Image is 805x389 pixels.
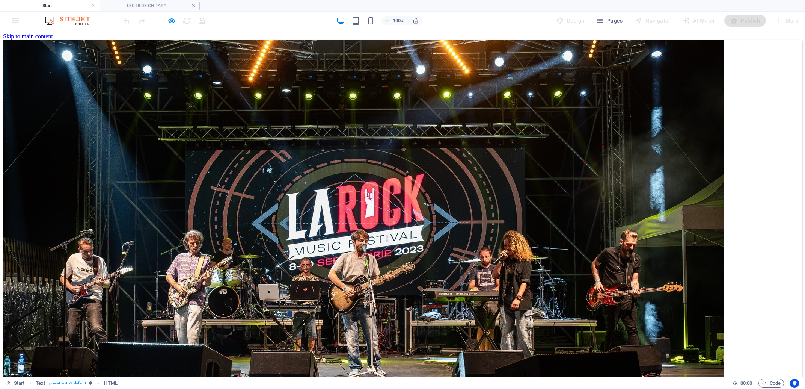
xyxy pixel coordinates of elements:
span: Code [762,379,781,388]
button: 100% [381,16,408,25]
span: 00 00 [740,379,752,388]
nav: breadcrumb [36,379,118,388]
button: Usercentrics [790,379,799,388]
a: Click to cancel selection. Double-click to open Pages [6,379,25,388]
div: Design (Ctrl+Alt+Y) [553,15,588,27]
a: Skip to main content [3,3,53,9]
span: Click to select. Double-click to edit [104,379,117,388]
i: This element is a customizable preset [89,381,92,385]
img: Editor Logo [43,16,99,25]
h6: 100% [393,16,405,25]
h4: LECȚII DE CHITARĂ [100,2,200,10]
span: Pages [596,17,623,24]
button: Code [758,379,784,388]
button: Pages [593,15,626,27]
span: : [746,380,747,386]
span: . preset-text-v2-default [48,379,86,388]
i: On resize automatically adjust zoom level to fit chosen device. [412,17,419,24]
h6: Session time [733,379,752,388]
span: Click to select. Double-click to edit [36,379,45,388]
